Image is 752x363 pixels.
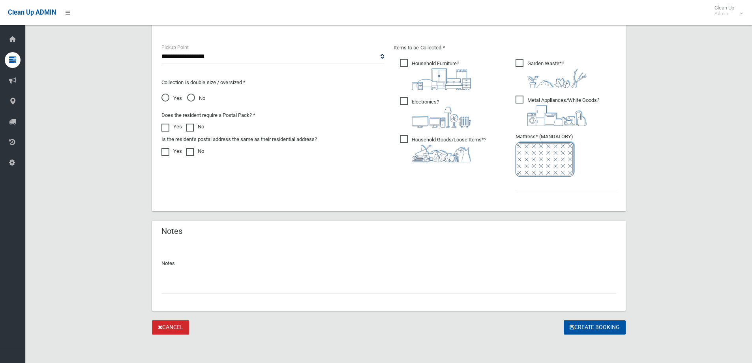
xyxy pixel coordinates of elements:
[412,60,471,90] i: ?
[412,137,486,162] i: ?
[527,97,599,126] i: ?
[152,224,192,239] header: Notes
[152,320,189,335] a: Cancel
[161,135,317,144] label: Is the resident's postal address the same as their residential address?
[516,134,616,177] span: Mattress* (MANDATORY)
[394,43,616,53] p: Items to be Collected *
[400,135,486,162] span: Household Goods/Loose Items*
[714,11,734,17] small: Admin
[161,147,182,156] label: Yes
[516,141,575,177] img: e7408bece873d2c1783593a074e5cb2f.png
[186,122,204,132] label: No
[412,68,471,90] img: aa9efdbe659d29b613fca23ba79d85cb.png
[564,320,626,335] button: Create Booking
[186,147,204,156] label: No
[412,99,471,128] i: ?
[516,96,599,126] span: Metal Appliances/White Goods
[527,68,587,88] img: 4fd8a5c772b2c999c83690221e5242e0.png
[400,97,471,128] span: Electronics
[516,59,587,88] span: Garden Waste*
[161,259,616,268] p: Notes
[161,94,182,103] span: Yes
[161,111,255,120] label: Does the resident require a Postal Pack? *
[412,107,471,128] img: 394712a680b73dbc3d2a6a3a7ffe5a07.png
[527,105,587,126] img: 36c1b0289cb1767239cdd3de9e694f19.png
[161,78,384,87] p: Collection is double size / oversized *
[711,5,742,17] span: Clean Up
[8,9,56,16] span: Clean Up ADMIN
[187,94,205,103] span: No
[161,122,182,132] label: Yes
[400,59,471,90] span: Household Furniture
[527,60,587,88] i: ?
[412,145,471,162] img: b13cc3517677393f34c0a387616ef184.png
